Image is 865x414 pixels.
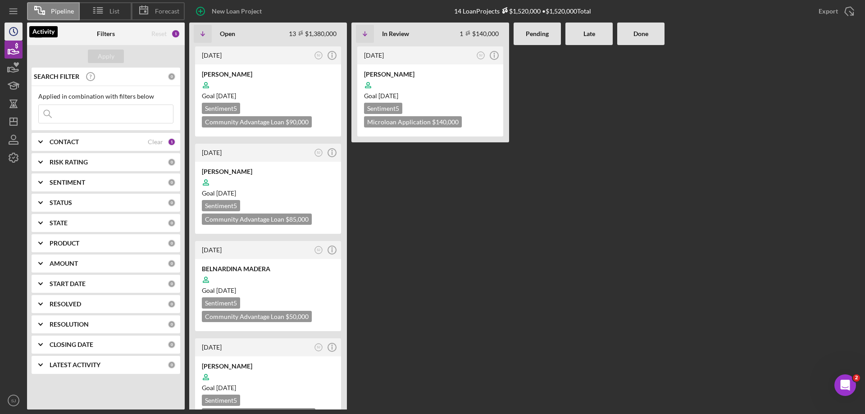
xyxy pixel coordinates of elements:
[50,159,88,166] b: RISK RATING
[194,45,342,138] a: [DATE]SJ[PERSON_NAME]Goal [DATE]Sentiment5Community Advantage Loan $90,000
[168,320,176,328] div: 0
[202,264,334,273] div: BELNARDINA MADERA
[460,30,499,37] div: 1 $140,000
[202,70,334,79] div: [PERSON_NAME]
[475,50,487,62] button: SJ
[50,280,86,287] b: START DATE
[168,219,176,227] div: 0
[479,54,483,57] text: SJ
[168,280,176,288] div: 0
[168,138,176,146] div: 1
[202,395,240,406] div: Sentiment 5
[202,103,240,114] div: Sentiment 5
[168,239,176,247] div: 0
[51,8,74,15] span: Pipeline
[364,103,402,114] div: Sentiment 5
[50,361,100,369] b: LATEST ACTIVITY
[151,30,167,37] div: Reset
[286,215,309,223] span: $85,000
[202,116,312,127] div: Community Advantage Loan
[168,259,176,268] div: 0
[202,362,334,371] div: [PERSON_NAME]
[313,341,325,354] button: SJ
[202,311,312,322] div: Community Advantage Loan
[202,149,222,156] time: 2025-09-26 20:19
[202,189,236,197] span: Goal
[500,7,541,15] div: $1,520,000
[168,341,176,349] div: 0
[202,343,222,351] time: 2025-09-19 14:23
[216,384,236,391] time: 11/28/2025
[202,92,236,100] span: Goal
[313,50,325,62] button: SJ
[202,214,312,225] div: Community Advantage Loan
[356,45,505,138] a: [DATE]SJ[PERSON_NAME]Goal [DATE]Sentiment5Microloan Application $140,000
[50,179,85,186] b: SENTIMENT
[194,240,342,332] a: [DATE]SJBELNARDINA MADERAGoal [DATE]Sentiment5Community Advantage Loan $50,000
[50,199,72,206] b: STATUS
[168,73,176,81] div: 0
[202,167,334,176] div: [PERSON_NAME]
[168,158,176,166] div: 0
[216,287,236,294] time: 11/26/2025
[97,30,115,37] b: Filters
[171,29,180,38] div: 1
[50,300,81,308] b: RESOLVED
[382,30,409,37] b: In Review
[168,199,176,207] div: 0
[168,300,176,308] div: 0
[212,2,262,20] div: New Loan Project
[317,54,320,57] text: SJ
[432,118,459,126] span: $140,000
[202,246,222,254] time: 2025-09-25 17:48
[168,178,176,187] div: 0
[364,116,462,127] div: Microloan Application
[194,142,342,235] a: [DATE]SJ[PERSON_NAME]Goal [DATE]Sentiment5Community Advantage Loan $85,000
[202,200,240,211] div: Sentiment 5
[454,7,591,15] div: 14 Loan Projects • $1,520,000 Total
[819,2,838,20] div: Export
[38,93,173,100] div: Applied in combination with filters below
[98,50,114,63] div: Apply
[5,391,23,409] button: SJ
[313,244,325,256] button: SJ
[202,51,222,59] time: 2025-10-03 10:39
[11,398,16,403] text: SJ
[810,2,860,20] button: Export
[364,92,398,100] span: Goal
[189,2,271,20] button: New Loan Project
[50,321,89,328] b: RESOLUTION
[216,92,236,100] time: 12/08/2025
[216,189,236,197] time: 11/17/2025
[317,346,320,349] text: SJ
[378,92,398,100] time: 05/12/2025
[88,50,124,63] button: Apply
[202,297,240,309] div: Sentiment 5
[50,240,79,247] b: PRODUCT
[853,374,860,382] span: 2
[148,138,163,146] div: Clear
[202,384,236,391] span: Goal
[50,260,78,267] b: AMOUNT
[364,51,384,59] time: 2025-04-21 19:07
[317,151,320,154] text: SJ
[583,30,595,37] b: Late
[317,248,320,251] text: SJ
[109,8,119,15] span: List
[313,147,325,159] button: SJ
[50,341,93,348] b: CLOSING DATE
[220,30,235,37] b: Open
[286,118,309,126] span: $90,000
[526,30,549,37] b: Pending
[834,374,856,396] iframe: Intercom live chat
[364,70,496,79] div: [PERSON_NAME]
[289,30,337,37] div: 13 $1,380,000
[50,138,79,146] b: CONTACT
[168,361,176,369] div: 0
[155,8,179,15] span: Forecast
[202,287,236,294] span: Goal
[50,219,68,227] b: STATE
[633,30,648,37] b: Done
[34,73,79,80] b: SEARCH FILTER
[286,313,309,320] span: $50,000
